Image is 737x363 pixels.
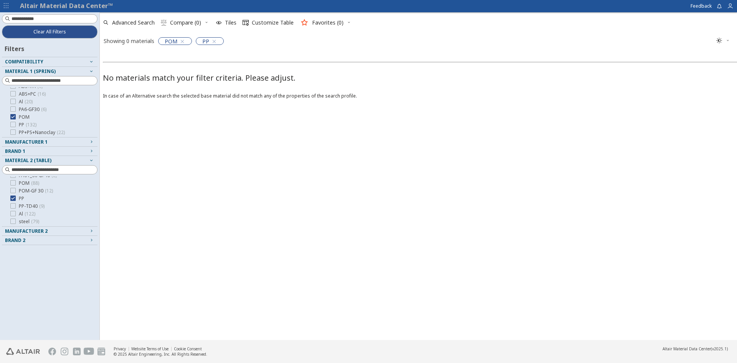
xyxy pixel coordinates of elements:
span: Manufacturer 1 [5,139,48,145]
span: Manufacturer 2 [5,228,48,234]
span: Advanced Search [112,20,155,25]
span: ( 122 ) [25,211,35,217]
span: ( 12 ) [39,137,47,143]
i:  [161,20,167,26]
button: Brand 2 [2,236,97,245]
span: PA6-GF30 [19,106,46,113]
span: PP-TD40 [19,203,45,209]
button: Manufacturer 1 [2,138,97,147]
button: Brand 1 [2,147,97,156]
span: POM-GF 30 [19,188,53,194]
span: steel [19,219,39,225]
a: Altair Material Data Center™ [20,1,113,10]
span: Al [19,211,35,217]
span: Compatibility [5,58,43,65]
span: ( 9 ) [39,203,45,209]
div: Filters [2,38,28,57]
span: Brand 1 [5,148,25,154]
img: Altair Engineering [6,348,40,355]
button: Manufacturer 2 [2,227,97,236]
span: ( 132 ) [26,121,36,128]
span: Material 2 (Table) [5,157,51,164]
button: Compatibility [2,57,97,66]
span: Material 1 (Spring) [5,68,56,75]
span: ( 20 ) [25,98,33,105]
span: Altair Material Data Center [663,346,711,351]
button: Material 1 (Spring) [2,67,97,76]
span: Feedback [691,4,712,8]
span: Brand 2 [5,237,25,244]
i:  [716,38,722,44]
button: Clear All Filters [2,25,97,38]
span: PP+PS+Nanoclay [19,129,65,136]
span: Al [19,99,33,105]
span: ( 12 ) [45,187,53,194]
span: ( 16 ) [38,91,46,97]
button: Theme [713,35,733,47]
span: ( 79 ) [31,218,39,225]
a: Website Terms of Use [131,346,169,351]
span: POM [165,38,177,45]
div: (v2025.1) [663,346,728,351]
span: ABS+PC [19,91,46,97]
span: Customize Table [252,20,294,25]
span: PP [19,122,36,128]
span: Compare (0) [170,20,201,25]
span: Clear All Filters [33,29,66,35]
span: Favorites (0) [312,20,344,25]
div: © 2025 Altair Engineering, Inc. All Rights Reserved. [114,351,207,357]
span: ( 6 ) [41,106,46,113]
button: Material 2 (Table) [2,156,97,165]
span: PP [19,196,24,202]
span: ( 22 ) [57,129,65,136]
span: POM [19,114,30,120]
span: ( 88 ) [31,180,39,186]
div: Showing 0 materials [104,37,154,45]
span: POM [19,180,39,186]
span: Tiles [225,20,236,25]
span: ( 91 ) [33,226,41,232]
span: PP [202,38,209,45]
a: Cookie Consent [174,346,202,351]
a: Privacy [114,346,126,351]
i:  [243,20,249,26]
